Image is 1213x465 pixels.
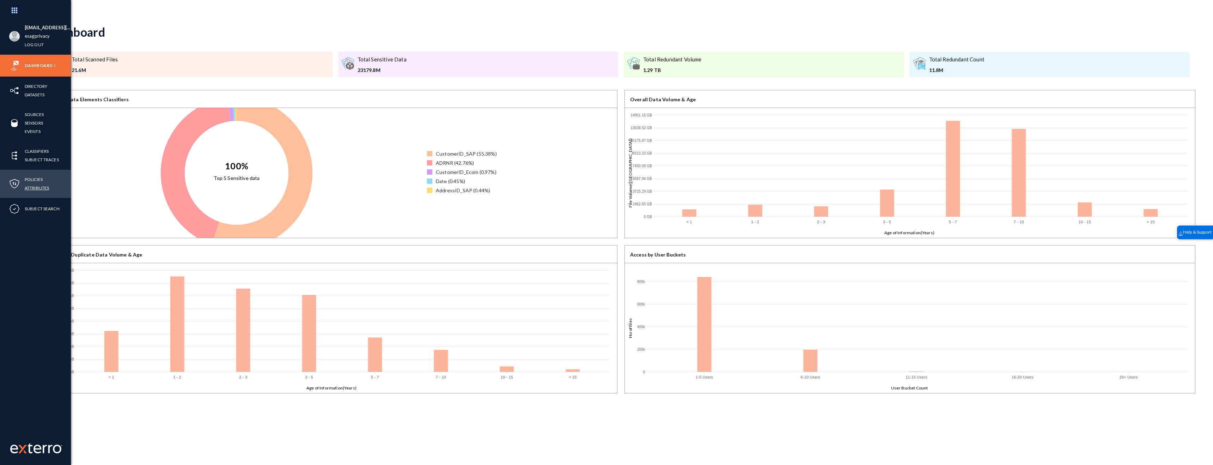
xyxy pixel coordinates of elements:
[47,246,617,263] div: Overall Duplicate Data Volume & Age
[1178,231,1183,236] img: help_support.svg
[628,138,633,208] text: File Volume([GEOGRAPHIC_DATA])
[637,348,645,351] text: 200k
[372,375,380,379] text: 5 - 7
[214,175,260,181] text: Top 5 Sensitive data
[109,375,114,379] text: < 1
[1012,375,1034,379] text: 16-20 Users
[633,189,652,193] text: 3725.29 GB
[25,119,43,127] a: Sensors
[436,177,465,185] div: Date (0.45%)
[625,246,1195,263] div: Access by User Buckets
[25,156,59,164] a: Subject Traces
[625,90,1195,108] div: Overall Data Volume & Age
[817,220,825,224] text: 2 - 3
[643,66,702,74] div: 1.29 TB
[643,55,702,64] div: Total Redundant Volume
[643,370,645,374] text: 0
[25,175,43,183] a: Policies
[630,139,652,143] text: 11175.87 GB
[637,325,645,329] text: 400k
[47,90,617,108] div: Top 5 Data Elements Classifiers
[929,66,985,74] div: 11.8M
[307,385,357,391] text: Age of Information(Years)
[630,113,652,117] text: 14901.16 GB
[25,110,44,119] a: Sources
[358,55,407,64] div: Total Sensitive Data
[25,91,44,99] a: Datasets
[9,179,20,189] img: icon-policies.svg
[25,41,44,49] a: Log out
[9,118,20,128] img: icon-sources.svg
[25,32,50,40] a: esagprivacy
[72,66,118,74] div: 21.6M
[633,164,652,168] text: 7450.58 GB
[751,220,760,224] text: 1 - 2
[436,150,497,157] div: CustomerID_SAP (55.38%)
[25,61,53,70] a: Dashboard
[633,177,652,181] text: 5587.94 GB
[633,151,652,155] text: 9313.23 GB
[436,159,474,167] div: ADRNR (42.76%)
[929,55,985,64] div: Total Redundant Count
[687,220,692,224] text: < 1
[637,302,645,306] text: 600k
[436,168,496,176] div: CustomerID_Ecom (0.97%)
[173,375,182,379] text: 1 - 2
[885,230,935,235] text: Age of Information(Years)
[906,375,928,379] text: 11-15 Users
[884,220,892,224] text: 3 - 5
[628,318,633,338] text: No of files
[25,205,60,213] a: Subject Search
[47,25,105,39] div: Dashboard
[18,445,27,453] img: exterro-logo.svg
[637,279,645,283] text: 800k
[239,375,248,379] text: 2 - 3
[358,66,407,74] div: 23179.8M
[25,147,49,155] a: Classifiers
[570,375,578,379] text: > 15
[696,375,713,379] text: 1-5 Users
[1014,220,1025,224] text: 7 - 10
[891,385,928,391] text: User Bucket Count
[501,375,514,379] text: 10 - 15
[437,375,447,379] text: 7 - 10
[72,55,118,64] div: Total Scanned Files
[801,375,821,379] text: 6-10 Users
[950,220,958,224] text: 5 - 7
[633,202,652,206] text: 1862.65 GB
[1177,225,1213,239] div: Help & Support
[225,161,249,171] text: 100%
[9,204,20,214] img: icon-compliance.svg
[9,60,20,71] img: icon-risk-sonar.svg
[306,375,314,379] text: 3 - 5
[25,127,41,135] a: Events
[10,443,62,453] img: exterro-work-mark.svg
[1148,220,1156,224] text: > 15
[9,31,20,42] img: blank-profile-picture.png
[25,82,47,90] a: Directory
[25,24,71,32] li: [EMAIL_ADDRESS][DOMAIN_NAME]
[436,187,490,194] div: AddressID_SAP (0.44%)
[1120,375,1139,379] text: 20+ Users
[9,85,20,96] img: icon-inventory.svg
[9,150,20,161] img: icon-elements.svg
[4,3,25,18] img: app launcher
[630,126,652,129] text: 13038.52 GB
[644,215,652,219] text: 0 GB
[25,184,49,192] a: Attributes
[1079,220,1092,224] text: 10 - 15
